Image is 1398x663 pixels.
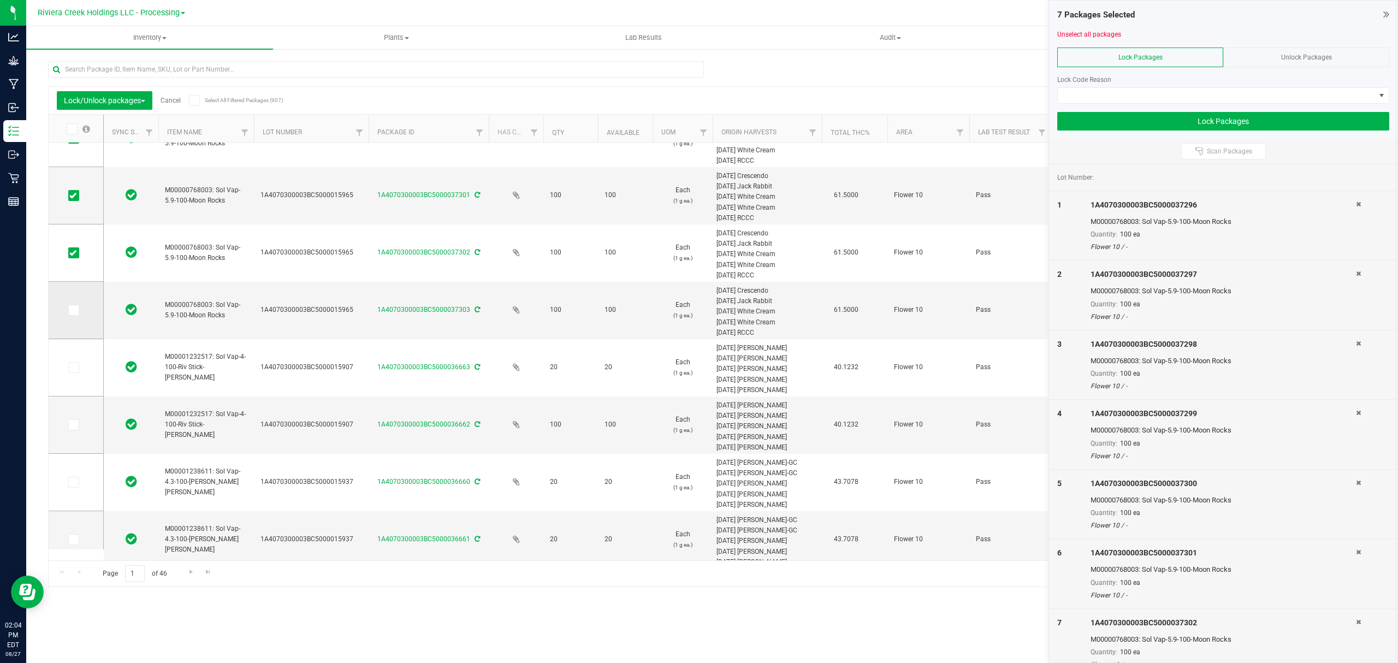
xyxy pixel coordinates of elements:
[659,482,706,493] p: (1 g ea.)
[1207,147,1252,156] span: Scan Packages
[695,123,713,142] a: Filter
[550,190,591,200] span: 100
[1057,618,1062,627] span: 7
[659,529,706,550] span: Each
[716,385,819,395] div: [DATE] [PERSON_NAME]
[659,242,706,263] span: Each
[894,190,963,200] span: Flower 10
[274,33,519,43] span: Plants
[1091,230,1117,238] span: Quantity:
[894,534,963,544] span: Flower 10
[550,477,591,487] span: 20
[716,286,819,296] div: [DATE] Crescendo
[165,242,247,263] span: M00000768003: Sol Vap-5.9-100-Moon Rocks
[1091,590,1356,600] div: Flower 10 / -
[716,171,819,181] div: [DATE] Crescendo
[377,248,470,256] a: 1A4070300003BC5000037302
[550,419,591,430] span: 100
[716,468,819,478] div: [DATE] [PERSON_NAME]-GC
[165,409,247,441] span: M00001232517: Sol Vap-4-100-Riv Stick-[PERSON_NAME]
[716,442,819,453] div: [DATE] [PERSON_NAME]
[716,478,819,489] div: [DATE] [PERSON_NAME]
[1091,216,1356,227] div: M00000768003: Sol Vap-5.9-100-Moon Rocks
[48,61,704,78] input: Search Package ID, Item Name, SKU, Lot or Part Number...
[1091,425,1356,436] div: M00000768003: Sol Vap-5.9-100-Moon Rocks
[1091,579,1117,587] span: Quantity:
[161,97,181,104] a: Cancel
[659,138,706,149] p: (1 g ea.)
[1057,200,1062,209] span: 1
[767,33,1013,43] span: Audit
[1120,300,1140,308] span: 100 ea
[605,477,646,487] span: 20
[894,419,963,430] span: Flower 10
[1057,173,1094,182] span: Lot Number:
[1057,340,1062,348] span: 3
[125,565,145,582] input: 1
[126,417,137,432] span: In Sync
[1091,286,1356,297] div: M00000768003: Sol Vap-5.9-100-Moon Rocks
[661,128,676,136] a: UOM
[473,363,480,371] span: Sync from Compliance System
[471,123,489,142] a: Filter
[659,196,706,206] p: (1 g ea.)
[260,247,362,258] span: 1A4070300003BC5000015965
[1014,26,1261,49] a: Inventory Counts
[167,128,202,136] a: Item Name
[716,375,819,385] div: [DATE] [PERSON_NAME]
[126,359,137,375] span: In Sync
[804,123,822,142] a: Filter
[82,125,90,133] span: Select all records on this page
[1091,300,1117,308] span: Quantity:
[550,534,591,544] span: 20
[716,296,819,306] div: [DATE] Jack Rabbit
[1120,230,1140,238] span: 100 ea
[607,129,639,137] a: Available
[716,260,819,270] div: [DATE] White Cream
[26,33,273,43] span: Inventory
[64,96,145,105] span: Lock/Unlock packages
[165,300,247,321] span: M00000768003: Sol Vap-5.9-100-Moon Rocks
[1057,112,1389,131] button: Lock Packages
[489,115,543,143] th: Has COA
[200,565,216,580] a: Go to the last page
[828,359,864,375] span: 40.1232
[1091,381,1356,391] div: Flower 10 / -
[716,213,819,223] div: [DATE] RCCC
[716,328,819,338] div: [DATE] RCCC
[716,458,819,468] div: [DATE] [PERSON_NAME]-GC
[659,368,706,378] p: (1 g ea.)
[828,417,864,433] span: 40.1232
[659,300,706,321] span: Each
[605,362,646,372] span: 20
[126,531,137,547] span: In Sync
[978,128,1030,136] a: Lab Test Result
[26,26,273,49] a: Inventory
[5,650,21,658] p: 08/27
[377,535,470,543] a: 1A4070300003BC5000036661
[8,102,19,113] inline-svg: Inbound
[605,534,646,544] span: 20
[38,8,180,17] span: Riviera Creek Holdings LLC - Processing
[716,317,819,328] div: [DATE] White Cream
[1091,356,1356,366] div: M00000768003: Sol Vap-5.9-100-Moon Rocks
[236,123,254,142] a: Filter
[473,535,480,543] span: Sync from Compliance System
[716,547,819,557] div: [DATE] [PERSON_NAME]
[1091,648,1117,656] span: Quantity:
[828,474,864,490] span: 43.7078
[659,357,706,378] span: Each
[716,432,819,442] div: [DATE] [PERSON_NAME]
[951,123,969,142] a: Filter
[828,302,864,318] span: 61.5000
[1091,408,1356,419] div: 1A4070300003BC5000037299
[473,478,480,486] span: Sync from Compliance System
[721,128,777,136] a: Origin Harvests
[1091,269,1356,280] div: 1A4070300003BC5000037297
[1091,199,1356,211] div: 1A4070300003BC5000037296
[716,249,819,259] div: [DATE] White Cream
[260,419,362,430] span: 1A4070300003BC5000015907
[525,123,543,142] a: Filter
[1120,648,1140,656] span: 100 ea
[605,247,646,258] span: 100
